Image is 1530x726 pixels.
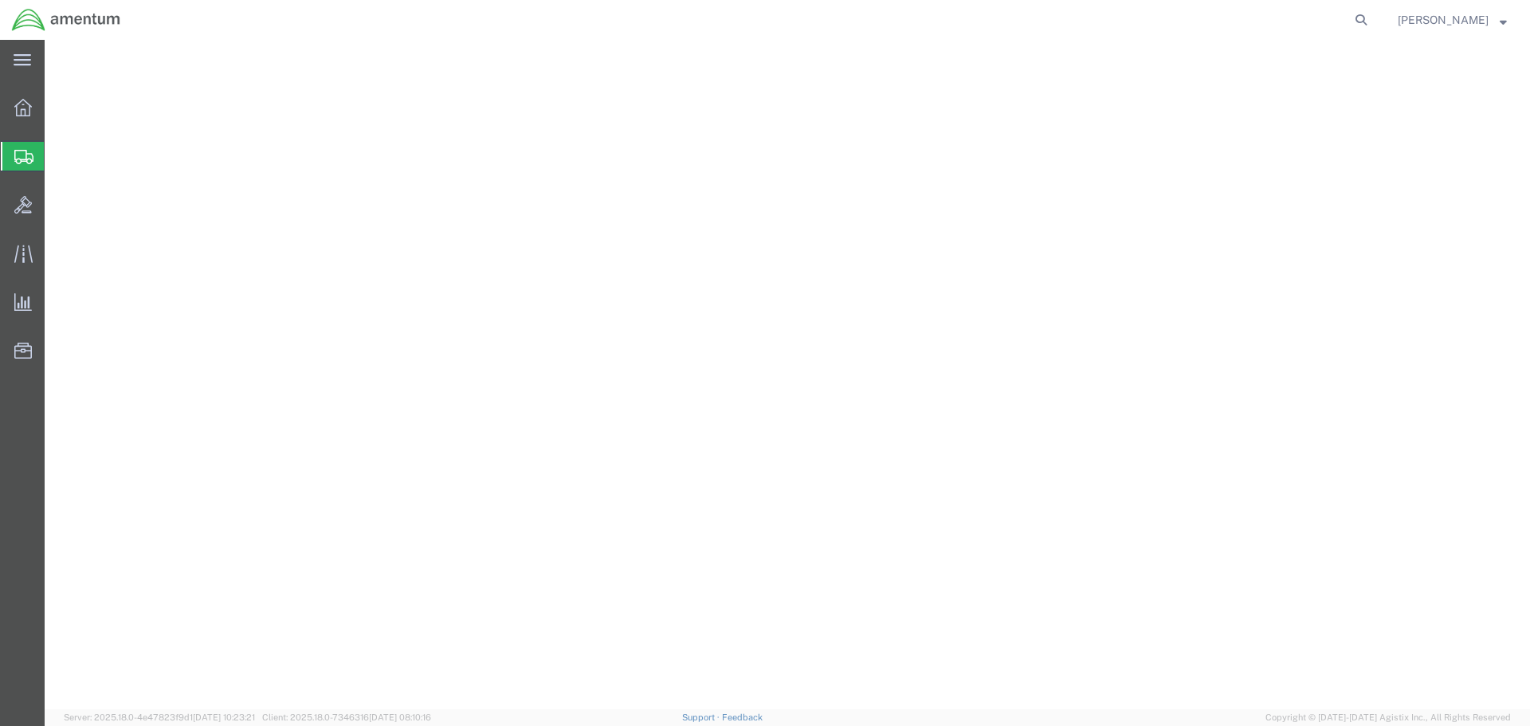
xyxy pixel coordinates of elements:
iframe: FS Legacy Container [45,40,1530,709]
span: [DATE] 10:23:21 [193,712,255,722]
span: [DATE] 08:10:16 [369,712,431,722]
span: Client: 2025.18.0-7346316 [262,712,431,722]
span: Rosario Aguirre [1398,11,1489,29]
a: Support [682,712,722,722]
span: Server: 2025.18.0-4e47823f9d1 [64,712,255,722]
span: Copyright © [DATE]-[DATE] Agistix Inc., All Rights Reserved [1265,711,1511,724]
a: Feedback [722,712,763,722]
img: logo [11,8,121,32]
button: [PERSON_NAME] [1397,10,1508,29]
